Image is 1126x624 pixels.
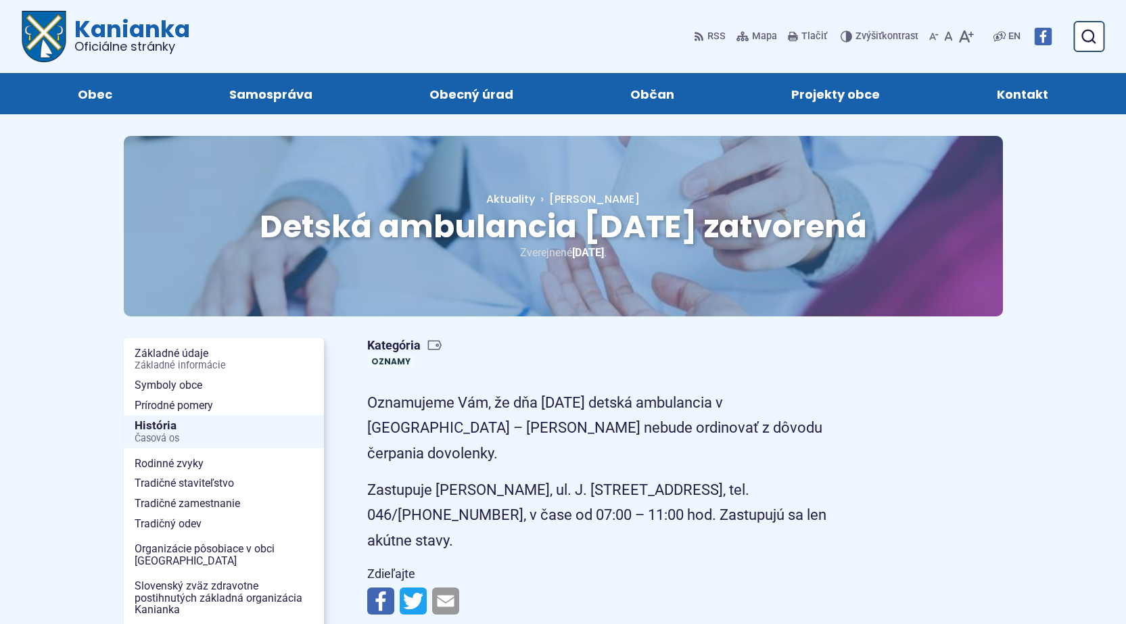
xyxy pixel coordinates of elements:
[486,191,535,207] a: Aktuality
[630,73,674,114] span: Občan
[124,539,324,571] a: Organizácie pôsobiace v obci [GEOGRAPHIC_DATA]
[586,73,720,114] a: Občan
[135,514,313,534] span: Tradičný odev
[572,246,604,259] span: [DATE]
[549,191,640,207] span: [PERSON_NAME]
[260,205,867,248] span: Detská ambulancia [DATE] zatvorená
[135,433,313,444] span: Časová os
[124,395,324,416] a: Prírodné pomery
[956,22,977,51] button: Zväčšiť veľkosť písma
[367,564,847,585] p: Zdieľajte
[432,587,459,615] img: Zdieľať e-mailom
[841,22,921,51] button: Zvýšiťkontrast
[855,30,882,42] span: Zvýšiť
[941,22,956,51] button: Nastaviť pôvodnú veľkosť písma
[367,354,415,368] a: Oznamy
[135,375,313,395] span: Symboly obce
[32,73,157,114] a: Obec
[74,41,190,53] span: Oficiálne stránky
[135,454,313,474] span: Rodinné zvyky
[384,73,558,114] a: Obecný úrad
[367,390,847,466] p: Oznamujeme Vám, že dňa [DATE] detská ambulancia v [GEOGRAPHIC_DATA] – [PERSON_NAME] nebude ordino...
[926,22,941,51] button: Zmenšiť veľkosť písma
[1008,28,1021,45] span: EN
[124,415,324,448] a: HistóriaČasová os
[747,73,925,114] a: Projekty obce
[367,477,847,553] p: Zastupuje [PERSON_NAME], ul. J. [STREET_ADDRESS], tel. 046/[PHONE_NUMBER], v čase od 07:00 – 11:0...
[1006,28,1023,45] a: EN
[535,191,640,207] a: [PERSON_NAME]
[124,454,324,474] a: Rodinné zvyky
[135,343,313,375] span: Základné údaje
[367,587,394,615] img: Zdieľať na Facebooku
[135,360,313,371] span: Základné informácie
[124,514,324,534] a: Tradičný odev
[367,338,442,354] span: Kategória
[135,494,313,514] span: Tradičné zamestnanie
[124,375,324,395] a: Symboly obce
[135,576,313,620] span: Slovenský zväz zdravotne postihnutých základná organizácia Kanianka
[734,22,780,51] a: Mapa
[791,73,880,114] span: Projekty obce
[855,31,918,43] span: kontrast
[124,473,324,494] a: Tradičné staviteľstvo
[184,73,357,114] a: Samospráva
[229,73,312,114] span: Samospráva
[124,343,324,375] a: Základné údajeZákladné informácie
[429,73,513,114] span: Obecný úrad
[135,395,313,416] span: Prírodné pomery
[694,22,728,51] a: RSS
[66,18,190,53] span: Kanianka
[124,576,324,620] a: Slovenský zväz zdravotne postihnutých základná organizácia Kanianka
[752,28,777,45] span: Mapa
[22,11,66,62] img: Prejsť na domovskú stránku
[78,73,112,114] span: Obec
[135,539,313,571] span: Organizácie pôsobiace v obci [GEOGRAPHIC_DATA]
[801,31,827,43] span: Tlačiť
[22,11,190,62] a: Logo Kanianka, prejsť na domovskú stránku.
[785,22,830,51] button: Tlačiť
[135,473,313,494] span: Tradičné staviteľstvo
[1034,28,1052,45] img: Prejsť na Facebook stránku
[997,73,1048,114] span: Kontakt
[707,28,726,45] span: RSS
[135,415,313,448] span: História
[167,243,960,262] p: Zverejnené .
[952,73,1094,114] a: Kontakt
[400,587,427,615] img: Zdieľať na Twitteri
[124,494,324,514] a: Tradičné zamestnanie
